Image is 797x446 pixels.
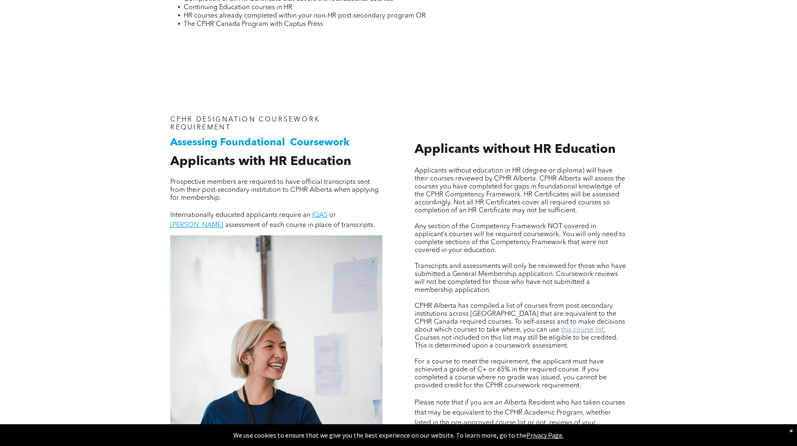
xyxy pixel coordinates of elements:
span: Applicants without HR Education [415,143,615,156]
span: The CPHR Canada Program with Captus Press [184,21,323,28]
span: assessment of each course in place of transcripts. [225,222,375,229]
span: or [329,212,336,219]
div: Dismiss notification [789,426,793,435]
span: CPHR Alberta has compiled a list of courses from post-secondary institutions across [GEOGRAPHIC_D... [415,303,625,333]
span: Applicants without education in HR (degree or diploma) will have their courses reviewed by CPHR A... [415,168,625,214]
span: Applicants with HR Education [170,155,351,168]
span: Transcripts and assessments will only be reviewed for those who have submitted a General Membersh... [415,263,626,294]
a: Privacy Page. [526,431,564,439]
span: Any section of the Competency Framework NOT covered in applicant’s courses will be required cours... [415,223,625,254]
span: Internationally educated applicants require an [170,212,310,219]
span: Prospective members are required to have official transcripts sent from their post-secondary inst... [170,179,379,201]
span: For a course to meet the requirement, the applicant must have achieved a grade of C+ or 65% in th... [415,358,607,389]
span: CPHR DESIGNATION COURSEWORK REQUIREMENT [170,116,320,131]
span: Assessing Foundational Coursework [170,138,349,148]
a: this course list. [561,327,605,333]
span: Courses not included on this list may still be eligible to be credited. This is determined upon a... [415,335,618,349]
a: IQAS [312,212,328,219]
a: [PERSON_NAME] [170,222,223,229]
span: HR courses already completed within your non-HR post-secondary program OR [184,13,426,19]
span: Continuing Education courses in HR [184,4,292,11]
